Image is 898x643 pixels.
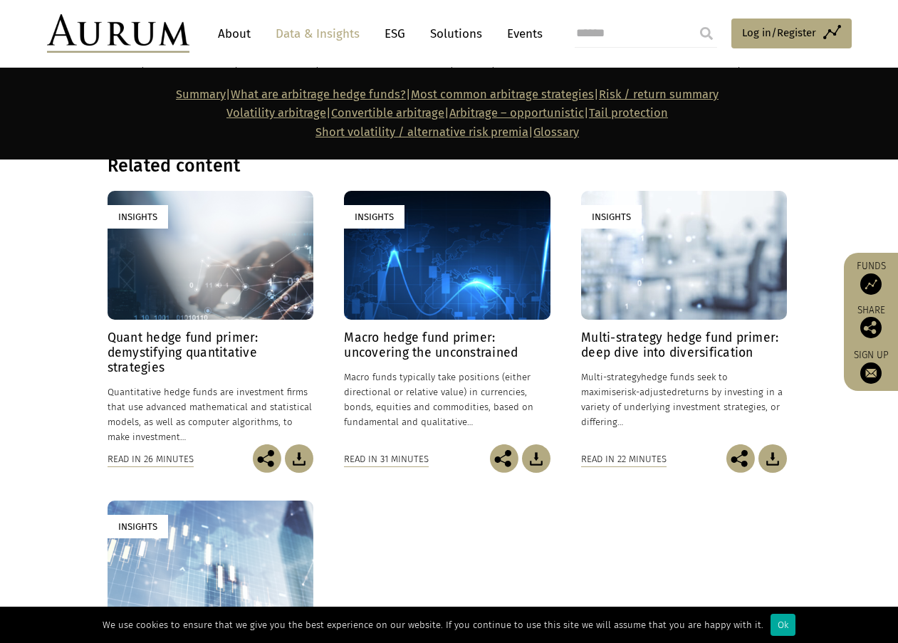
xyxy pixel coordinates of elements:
[268,21,367,47] a: Data & Insights
[533,125,579,139] a: Glossary
[731,19,852,48] a: Log in/Register
[449,106,584,120] a: Arbitrage – opportunistic
[344,370,550,430] p: Macro funds typically take positions (either directional or relative value) in currencies, bonds,...
[860,273,882,295] img: Access Funds
[411,88,594,101] a: Most common arbitrage strategies
[108,330,313,375] h4: Quant hedge fund primer: demystifying quantitative strategies
[490,444,518,473] img: Share this post
[423,21,489,47] a: Solutions
[581,372,641,382] span: Multi-strategy
[108,385,313,445] p: Quantitative hedge funds are investment firms that use advanced mathematical and statistical mode...
[344,191,550,444] a: Insights Macro hedge fund primer: uncovering the unconstrained Macro funds typically take positio...
[599,88,719,101] a: Risk / return summary
[344,330,550,360] h4: Macro hedge fund primer: uncovering the unconstrained
[851,305,891,338] div: Share
[344,205,404,229] div: Insights
[226,106,326,120] a: Volatility arbitrage
[589,106,668,120] a: Tail protection
[176,88,599,101] strong: | | |
[108,205,168,229] div: Insights
[742,24,816,41] span: Log in/Register
[621,387,677,397] span: risk-adjusted
[500,21,543,47] a: Events
[108,515,168,538] div: Insights
[253,444,281,473] img: Share this post
[581,330,787,360] h4: Multi-strategy hedge fund primer: deep dive into diversification
[315,125,528,139] a: Short volatility / alternative risk premia
[231,88,406,101] a: What are arbitrage hedge funds?
[581,370,787,430] p: hedge funds seek to maximise returns by investing in a variety of underlying investment strategie...
[522,444,550,473] img: Download Article
[377,21,412,47] a: ESG
[226,106,589,120] strong: | | |
[758,444,787,473] img: Download Article
[285,444,313,473] img: Download Article
[860,362,882,384] img: Sign up to our newsletter
[726,444,755,473] img: Share this post
[344,451,429,467] div: Read in 31 minutes
[581,451,667,467] div: Read in 22 minutes
[692,19,721,48] input: Submit
[851,260,891,295] a: Funds
[581,205,642,229] div: Insights
[771,614,795,636] div: Ok
[315,125,579,139] span: |
[176,88,226,101] a: Summary
[108,451,194,467] div: Read in 26 minutes
[108,155,607,177] h3: Related content
[581,191,787,444] a: Insights Multi-strategy hedge fund primer: deep dive into diversification Multi-strategyhedge fun...
[860,317,882,338] img: Share this post
[108,191,313,444] a: Insights Quant hedge fund primer: demystifying quantitative strategies Quantitative hedge funds a...
[211,21,258,47] a: About
[851,349,891,384] a: Sign up
[331,106,444,120] a: Convertible arbitrage
[47,14,189,53] img: Aurum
